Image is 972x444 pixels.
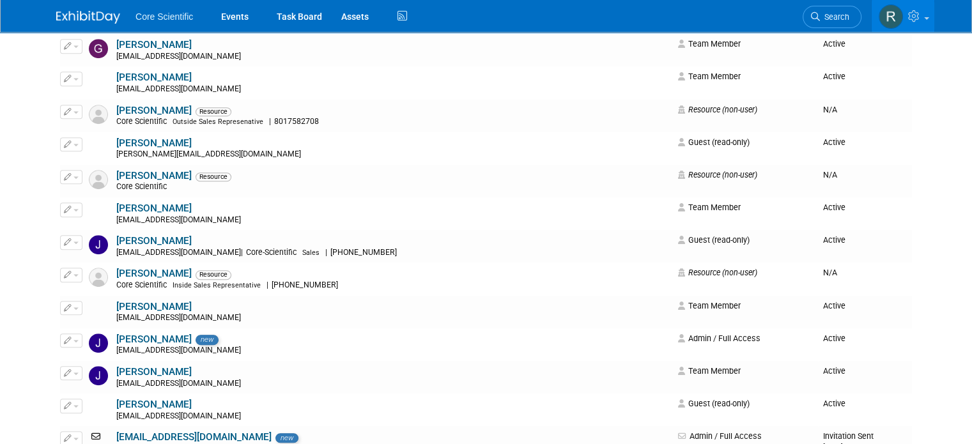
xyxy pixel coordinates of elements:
span: Active [823,366,845,376]
span: 8017582708 [271,117,323,126]
img: Resource [89,170,108,189]
a: [PERSON_NAME] [116,268,192,279]
span: Active [823,39,845,49]
span: Active [823,301,845,310]
img: John Austin [89,203,108,222]
span: [PHONE_NUMBER] [327,248,401,257]
span: Resource (non-user) [678,105,757,114]
div: [EMAIL_ADDRESS][DOMAIN_NAME] [116,248,670,258]
img: John Bobrytzke [89,235,108,254]
span: Team Member [678,72,741,81]
a: [PERSON_NAME] [116,105,192,116]
img: Rachel Wolff [879,4,903,29]
a: Search [803,6,861,28]
img: George Georgelos [89,39,108,58]
span: new [196,335,219,345]
span: Team Member [678,203,741,212]
div: [EMAIL_ADDRESS][DOMAIN_NAME] [116,215,670,226]
span: [PHONE_NUMBER] [268,280,342,289]
span: Core Scientific [116,280,171,289]
span: Resource (non-user) [678,170,757,180]
span: Team Member [678,39,741,49]
img: Resource [89,268,108,287]
span: Guest (read-only) [678,399,750,408]
span: | [269,117,271,126]
a: [PERSON_NAME] [116,235,192,247]
img: James Belshe [89,137,108,157]
span: Sales [302,249,320,257]
div: [EMAIL_ADDRESS][DOMAIN_NAME] [116,313,670,323]
a: [EMAIL_ADDRESS][DOMAIN_NAME] [116,431,272,443]
img: Jordan McCullough [89,366,108,385]
span: Core Scientific [116,117,171,126]
div: [EMAIL_ADDRESS][DOMAIN_NAME] [116,84,670,95]
span: Resource [196,107,231,116]
a: [PERSON_NAME] [116,170,192,181]
span: Active [823,399,845,408]
span: Active [823,137,845,147]
span: | [325,248,327,257]
span: new [275,433,298,443]
span: Search [820,12,849,22]
div: [EMAIL_ADDRESS][DOMAIN_NAME] [116,52,670,62]
span: Active [823,235,845,245]
img: ExhibitDay [56,11,120,24]
span: Active [823,333,845,343]
a: [PERSON_NAME] [116,39,192,50]
span: Inside Sales Representative [173,281,261,289]
span: Resource [196,270,231,279]
span: Outside Sales Represenative [173,118,263,126]
span: N/A [823,170,837,180]
div: [EMAIL_ADDRESS][DOMAIN_NAME] [116,411,670,422]
span: Team Member [678,301,741,310]
span: Team Member [678,366,741,376]
span: Admin / Full Access [678,333,760,343]
span: Guest (read-only) [678,137,750,147]
a: [PERSON_NAME] [116,137,192,149]
div: [PERSON_NAME][EMAIL_ADDRESS][DOMAIN_NAME] [116,149,670,160]
img: J. Redwinski [89,72,108,91]
a: [PERSON_NAME] [116,333,192,345]
span: Core Scientific [135,11,193,22]
img: John Frederick [89,301,108,320]
span: N/A [823,105,837,114]
span: Active [823,203,845,212]
span: Core Scientific [116,182,171,191]
span: Resource (non-user) [678,268,757,277]
img: Jon Corrigan [89,333,108,353]
span: Guest (read-only) [678,235,750,245]
span: Active [823,72,845,81]
a: [PERSON_NAME] [116,399,192,410]
a: [PERSON_NAME] [116,366,192,378]
span: | [266,280,268,289]
span: N/A [823,268,837,277]
a: [PERSON_NAME] [116,203,192,214]
img: Resource [89,105,108,124]
span: Core-Scientific [243,248,300,257]
div: [EMAIL_ADDRESS][DOMAIN_NAME] [116,346,670,356]
span: | [241,248,243,257]
span: Admin / Full Access [678,431,762,441]
div: [EMAIL_ADDRESS][DOMAIN_NAME] [116,379,670,389]
a: [PERSON_NAME] [116,301,192,312]
a: [PERSON_NAME] [116,72,192,83]
span: Resource [196,172,231,181]
img: Julie Serrano [89,399,108,418]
